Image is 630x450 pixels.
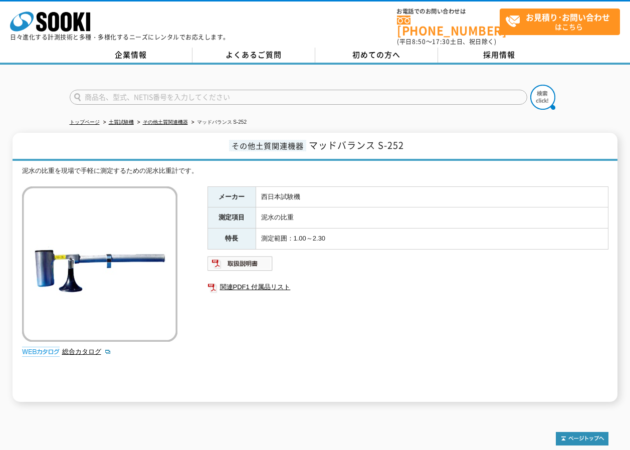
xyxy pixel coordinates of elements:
span: (平日 ～ 土日、祝日除く) [397,37,496,46]
span: 初めての方へ [352,49,400,60]
td: 泥水の比重 [256,207,608,229]
img: トップページへ [556,432,608,445]
img: btn_search.png [530,85,555,110]
input: 商品名、型式、NETIS番号を入力してください [70,90,527,105]
a: 総合カタログ [62,348,111,355]
a: [PHONE_NUMBER] [397,16,500,36]
a: 採用情報 [438,48,561,63]
strong: お見積り･お問い合わせ [526,11,610,23]
a: 取扱説明書 [207,262,273,270]
a: 関連PDF1 付属品リスト [207,281,608,294]
th: メーカー [207,186,256,207]
div: 泥水の比重を現場で手軽に測定するための泥水比重計です。 [22,166,608,176]
a: よくあるご質問 [192,48,315,63]
th: 測定項目 [207,207,256,229]
span: 17:30 [432,37,450,46]
span: はこちら [505,9,619,34]
span: その他土質関連機器 [229,140,306,151]
img: webカタログ [22,347,60,357]
li: マッドバランス S-252 [189,117,247,128]
p: 日々進化する計測技術と多種・多様化するニーズにレンタルでお応えします。 [10,34,230,40]
span: 8:50 [412,37,426,46]
a: 初めての方へ [315,48,438,63]
a: 企業情報 [70,48,192,63]
img: 取扱説明書 [207,256,273,272]
td: 西日本試験機 [256,186,608,207]
th: 特長 [207,229,256,250]
a: その他土質関連機器 [143,119,188,125]
a: お見積り･お問い合わせはこちら [500,9,620,35]
a: トップページ [70,119,100,125]
a: 土質試験機 [109,119,134,125]
span: マッドバランス S-252 [309,138,404,152]
img: マッドバランス S-252 [22,186,177,342]
span: お電話でのお問い合わせは [397,9,500,15]
td: 測定範囲：1.00～2.30 [256,229,608,250]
